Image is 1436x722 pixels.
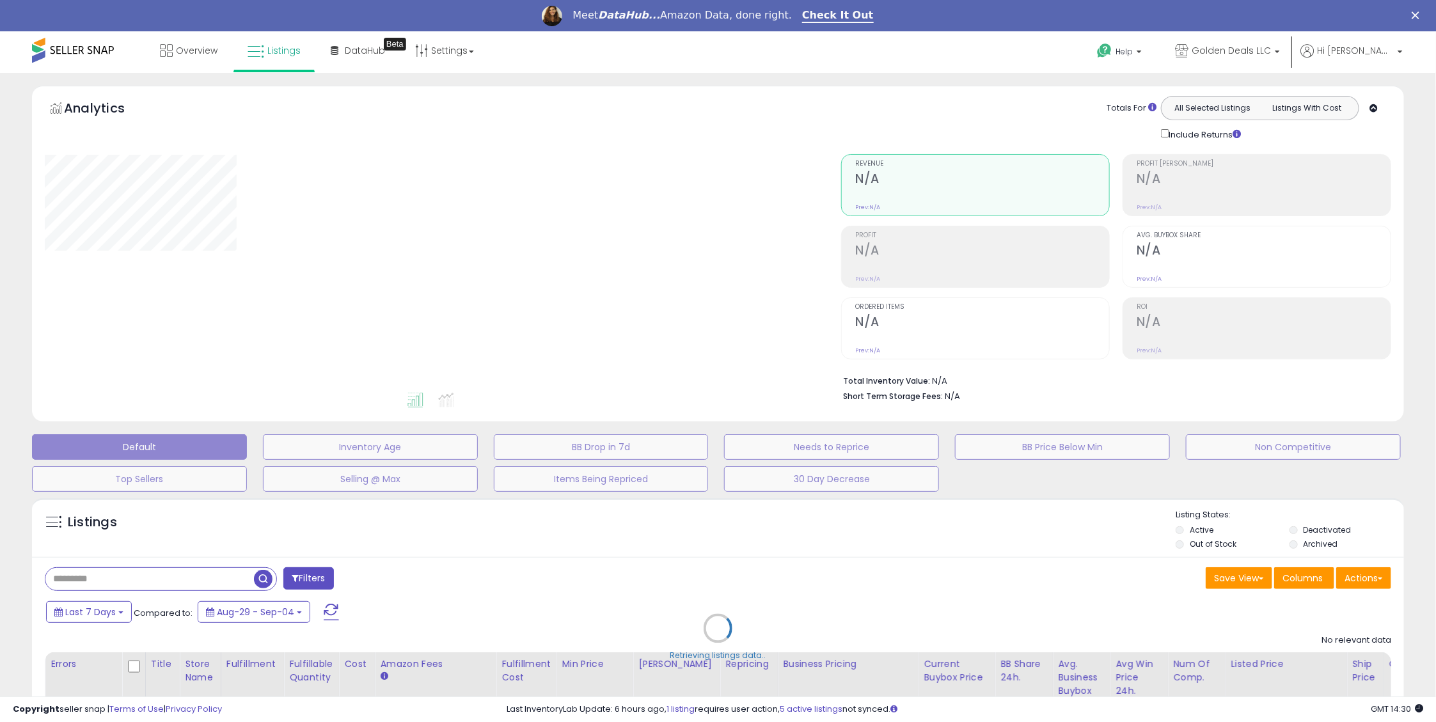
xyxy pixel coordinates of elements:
[176,44,217,57] span: Overview
[843,372,1382,388] li: N/A
[1317,44,1394,57] span: Hi [PERSON_NAME]
[13,703,222,716] div: seller snap | |
[494,466,709,492] button: Items Being Repriced
[1087,33,1155,73] a: Help
[1165,100,1260,116] button: All Selected Listings
[542,6,562,26] img: Profile image for Georgie
[263,466,478,492] button: Selling @ Max
[1137,304,1391,311] span: ROI
[1116,46,1133,57] span: Help
[855,243,1109,260] h2: N/A
[724,434,939,460] button: Needs to Reprice
[670,650,766,662] div: Retrieving listings data..
[1137,347,1162,354] small: Prev: N/A
[855,161,1109,168] span: Revenue
[384,38,406,51] div: Tooltip anchor
[1186,434,1401,460] button: Non Competitive
[1137,171,1391,189] h2: N/A
[263,434,478,460] button: Inventory Age
[1096,43,1112,59] i: Get Help
[64,99,150,120] h5: Analytics
[345,44,385,57] span: DataHub
[855,275,880,283] small: Prev: N/A
[1137,232,1391,239] span: Avg. Buybox Share
[1137,203,1162,211] small: Prev: N/A
[1259,100,1355,116] button: Listings With Cost
[494,434,709,460] button: BB Drop in 7d
[724,466,939,492] button: 30 Day Decrease
[843,375,930,386] b: Total Inventory Value:
[1165,31,1290,73] a: Golden Deals LLC
[1192,44,1271,57] span: Golden Deals LLC
[955,434,1170,460] button: BB Price Below Min
[572,9,792,22] div: Meet Amazon Data, done right.
[1137,243,1391,260] h2: N/A
[238,31,310,70] a: Listings
[406,31,484,70] a: Settings
[843,391,943,402] b: Short Term Storage Fees:
[598,9,660,21] i: DataHub...
[13,703,59,715] strong: Copyright
[32,466,247,492] button: Top Sellers
[855,232,1109,239] span: Profit
[1412,12,1424,19] div: Close
[1137,315,1391,332] h2: N/A
[855,203,880,211] small: Prev: N/A
[855,304,1109,311] span: Ordered Items
[150,31,227,70] a: Overview
[32,434,247,460] button: Default
[802,9,874,23] a: Check It Out
[1137,275,1162,283] small: Prev: N/A
[267,44,301,57] span: Listings
[855,315,1109,332] h2: N/A
[945,390,960,402] span: N/A
[321,31,395,70] a: DataHub
[1151,127,1257,141] div: Include Returns
[855,347,880,354] small: Prev: N/A
[1300,44,1403,73] a: Hi [PERSON_NAME]
[855,171,1109,189] h2: N/A
[1137,161,1391,168] span: Profit [PERSON_NAME]
[1107,102,1156,114] div: Totals For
